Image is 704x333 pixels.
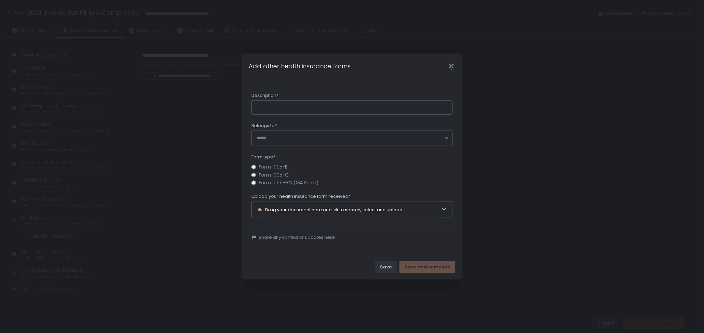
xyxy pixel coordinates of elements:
span: Form type* [251,154,275,160]
span: Belongs to* [251,123,277,129]
span: Form 1099-HC (MA Form) [259,180,319,185]
div: Search for option [252,131,452,146]
input: Search for option [256,135,444,142]
h1: Add other health insurance forms [249,62,351,71]
div: Close [441,62,462,70]
span: Form 1095-C [259,173,289,178]
input: Form 1095-C [251,173,256,177]
span: Form 1095-B [259,164,288,170]
span: Description* [251,92,278,99]
div: Save [380,264,392,270]
input: Form 1099-HC (MA Form) [251,181,256,185]
span: Share any context or updates here [259,234,335,240]
button: Save [375,261,397,273]
span: Upload your health insurance form received* [251,193,350,199]
input: Form 1095-B [251,165,256,170]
